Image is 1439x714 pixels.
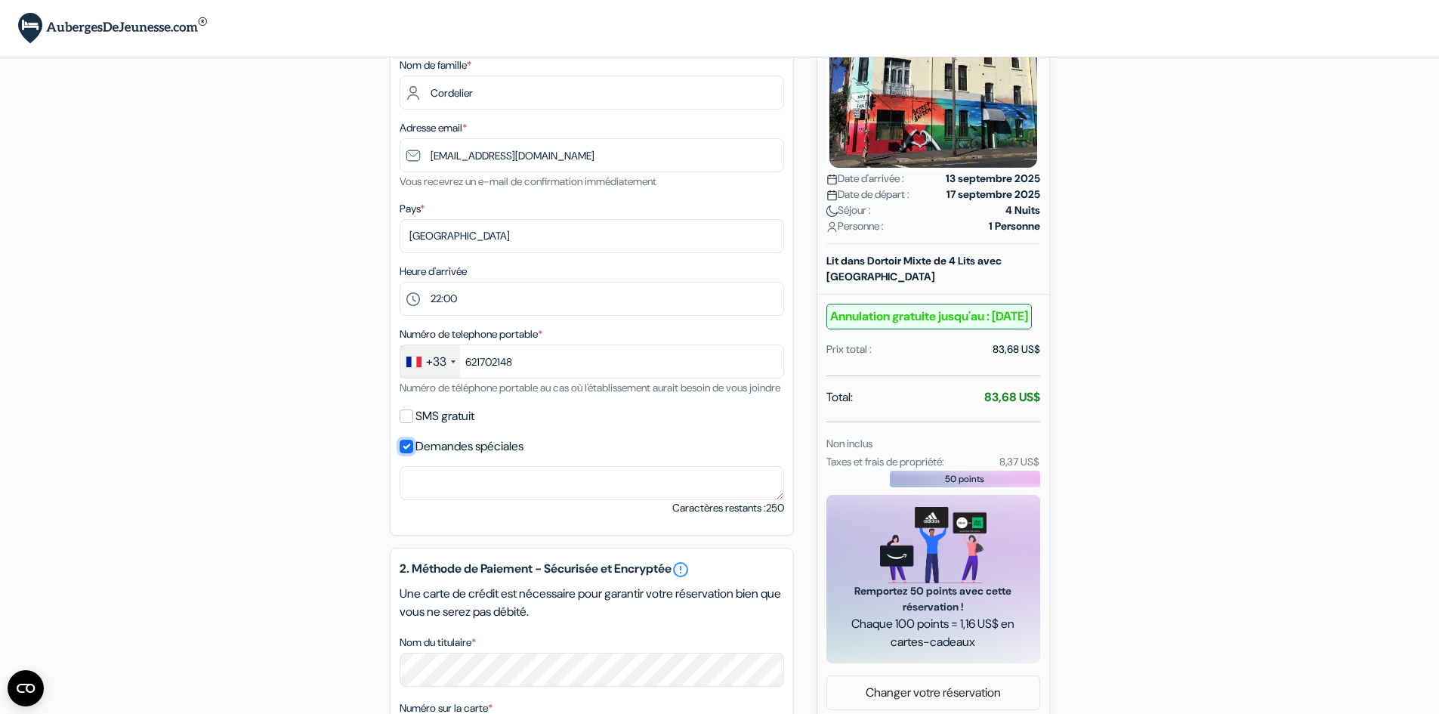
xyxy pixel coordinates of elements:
label: Numéro de telephone portable [400,326,542,342]
img: calendar.svg [826,190,838,201]
img: user_icon.svg [826,221,838,233]
a: Changer votre réservation [827,678,1039,707]
img: calendar.svg [826,174,838,185]
a: error_outline [672,561,690,579]
input: Entrer adresse e-mail [400,138,784,172]
div: Prix total : [826,342,872,357]
img: gift_card_hero_new.png [880,507,987,583]
strong: 17 septembre 2025 [946,187,1040,202]
span: Séjour : [826,202,871,218]
span: Personne : [826,218,884,234]
div: France: +33 [400,345,460,378]
small: Taxes et frais de propriété: [826,455,944,468]
small: Vous recevrez un e-mail de confirmation immédiatement [400,175,656,188]
img: moon.svg [826,206,838,217]
small: Numéro de téléphone portable au cas où l'établissement aurait besoin de vous joindre [400,381,780,394]
small: 8,37 US$ [999,455,1039,468]
b: Lit dans Dortoir Mixte de 4 Lits avec [GEOGRAPHIC_DATA] [826,254,1002,283]
small: Caractères restants : [672,500,784,516]
div: 83,68 US$ [993,342,1040,357]
small: Non inclus [826,437,872,450]
p: Une carte de crédit est nécessaire pour garantir votre réservation bien que vous ne serez pas déb... [400,585,784,621]
button: Ouvrir le widget CMP [8,670,44,706]
span: 250 [766,501,784,515]
strong: 4 Nuits [1005,202,1040,218]
div: +33 [426,353,446,371]
span: 50 points [945,472,984,486]
strong: 1 Personne [989,218,1040,234]
b: Annulation gratuite jusqu'au : [DATE] [826,304,1032,329]
strong: 83,68 US$ [984,389,1040,405]
span: Remportez 50 points avec cette réservation ! [845,583,1022,615]
label: Adresse email [400,120,467,136]
span: Total: [826,388,853,406]
span: Date de départ : [826,187,909,202]
span: Date d'arrivée : [826,171,904,187]
span: Chaque 100 points = 1,16 US$ en cartes-cadeaux [845,615,1022,651]
img: AubergesDeJeunesse.com [18,13,207,44]
input: 6 12 34 56 78 [400,345,784,379]
label: Pays [400,201,425,217]
label: Demandes spéciales [415,436,523,457]
input: Entrer le nom de famille [400,76,784,110]
label: Nom de famille [400,57,471,73]
label: SMS gratuit [415,406,474,427]
strong: 13 septembre 2025 [946,171,1040,187]
h5: 2. Méthode de Paiement - Sécurisée et Encryptée [400,561,784,579]
label: Nom du titulaire [400,635,476,651]
label: Heure d'arrivée [400,264,467,280]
